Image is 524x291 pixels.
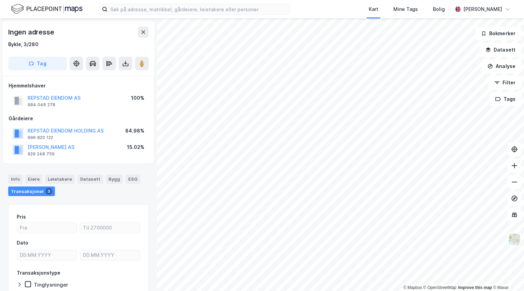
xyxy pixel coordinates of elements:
[489,76,521,89] button: Filter
[463,5,502,13] div: [PERSON_NAME]
[369,5,378,13] div: Kart
[475,27,521,40] button: Bokmerker
[9,114,148,123] div: Gårdeiere
[131,94,144,102] div: 100%
[508,233,521,246] img: Z
[393,5,418,13] div: Mine Tags
[127,143,144,151] div: 15.02%
[45,175,75,183] div: Leietakere
[480,43,521,57] button: Datasett
[8,57,67,70] button: Tag
[8,175,23,183] div: Info
[34,281,68,288] div: Tinglysninger
[490,258,524,291] iframe: Chat Widget
[403,285,422,290] a: Mapbox
[28,151,55,157] div: 929 248 759
[77,175,103,183] div: Datasett
[80,250,140,260] input: DD.MM.YYYY
[490,258,524,291] div: Kontrollprogram for chat
[482,59,521,73] button: Analyse
[17,223,77,233] input: Fra
[45,188,52,195] div: 3
[423,285,456,290] a: OpenStreetMap
[126,175,140,183] div: ESG
[28,102,55,108] div: 984 046 278
[125,127,144,135] div: 84.98%
[17,269,60,277] div: Transaksjonstype
[9,82,148,90] div: Hjemmelshaver
[458,285,492,290] a: Improve this map
[107,4,290,14] input: Søk på adresse, matrikkel, gårdeiere, leietakere eller personer
[28,135,53,140] div: 996 820 122
[8,186,55,196] div: Transaksjoner
[11,3,83,15] img: logo.f888ab2527a4732fd821a326f86c7f29.svg
[433,5,445,13] div: Bolig
[17,213,26,221] div: Pris
[80,223,140,233] input: Til 2700000
[25,175,42,183] div: Eiere
[106,175,123,183] div: Bygg
[8,27,55,38] div: Ingen adresse
[17,250,77,260] input: DD.MM.YYYY
[490,92,521,106] button: Tags
[17,239,28,247] div: Dato
[8,40,39,48] div: Bykle, 3/280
